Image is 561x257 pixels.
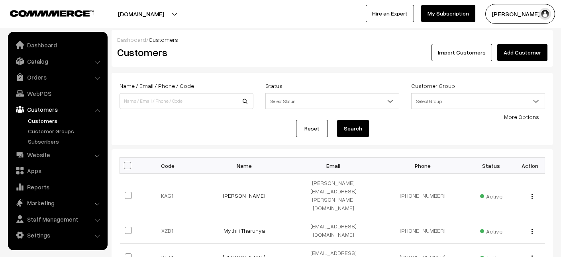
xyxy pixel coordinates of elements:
[421,5,475,22] a: My Subscription
[532,194,533,199] img: Menu
[378,174,467,217] td: [PHONE_NUMBER]
[411,93,545,109] span: Select Group
[26,127,105,135] a: Customer Groups
[480,225,502,236] span: Active
[10,228,105,242] a: Settings
[366,5,414,22] a: Hire an Expert
[296,120,328,137] a: Reset
[337,120,369,137] button: Search
[10,10,94,16] img: COMMMERCE
[10,164,105,178] a: Apps
[200,158,289,174] th: Name
[432,44,492,61] a: Import Customers
[120,82,194,90] label: Name / Email / Phone / Code
[289,217,378,244] td: [EMAIL_ADDRESS][DOMAIN_NAME]
[532,229,533,234] img: Menu
[140,217,200,244] td: XZD1
[224,227,265,234] a: Mythili Tharunya
[26,137,105,146] a: Subscribers
[504,113,539,120] a: More Options
[265,82,282,90] label: Status
[378,158,467,174] th: Phone
[26,117,105,125] a: Customers
[289,174,378,217] td: [PERSON_NAME][EMAIL_ADDRESS][PERSON_NAME][DOMAIN_NAME]
[223,192,265,199] a: [PERSON_NAME]
[10,196,105,210] a: Marketing
[10,54,105,68] a: Catalog
[140,174,200,217] td: KAG1
[10,148,105,162] a: Website
[10,180,105,194] a: Reports
[90,4,192,24] button: [DOMAIN_NAME]
[140,158,200,174] th: Code
[117,46,326,58] h2: Customers
[266,94,399,108] span: Select Status
[10,38,105,52] a: Dashboard
[117,36,146,43] a: Dashboard
[10,8,80,18] a: COMMMERCE
[539,8,551,20] img: user
[10,70,105,84] a: Orders
[120,93,253,109] input: Name / Email / Phone / Code
[497,44,547,61] a: Add Customer
[378,217,467,244] td: [PHONE_NUMBER]
[515,158,545,174] th: Action
[289,158,378,174] th: Email
[10,86,105,101] a: WebPOS
[10,212,105,226] a: Staff Management
[412,94,545,108] span: Select Group
[411,82,455,90] label: Customer Group
[265,93,399,109] span: Select Status
[485,4,555,24] button: [PERSON_NAME] S…
[480,190,502,201] span: Active
[10,102,105,117] a: Customers
[149,36,178,43] span: Customers
[467,158,515,174] th: Status
[117,35,547,44] div: /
